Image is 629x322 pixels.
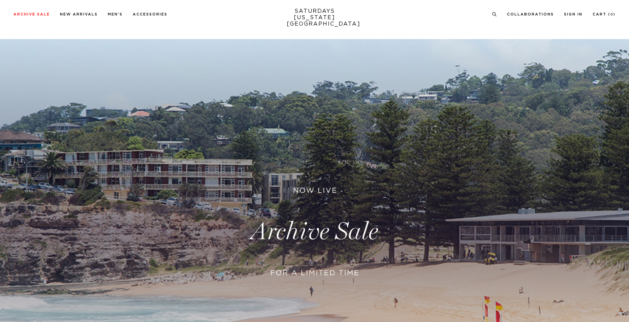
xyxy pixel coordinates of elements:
[133,12,167,16] a: Accessories
[564,12,583,16] a: Sign In
[593,12,616,16] a: Cart (0)
[287,8,342,27] a: SATURDAYS[US_STATE][GEOGRAPHIC_DATA]
[108,12,123,16] a: Men's
[610,13,613,16] small: 0
[60,12,98,16] a: New Arrivals
[507,12,554,16] a: Collaborations
[13,12,50,16] a: Archive Sale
